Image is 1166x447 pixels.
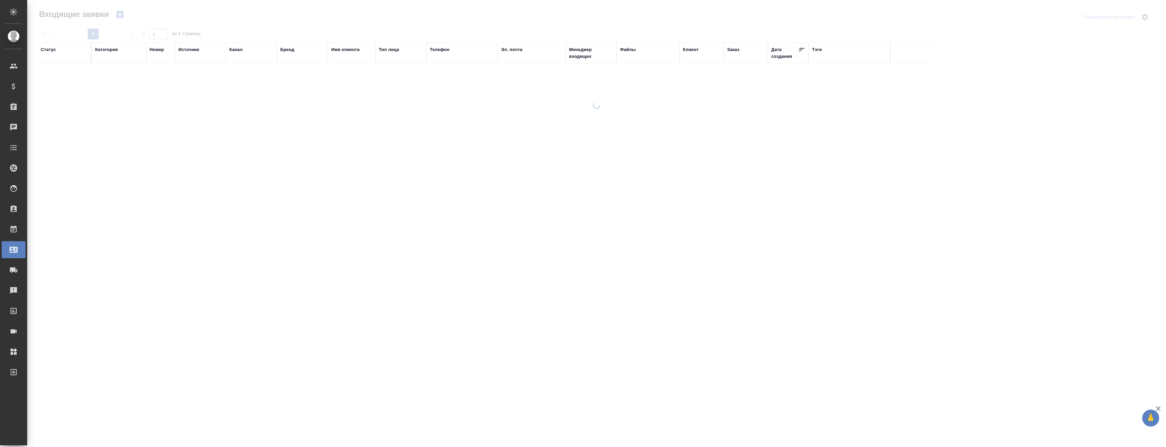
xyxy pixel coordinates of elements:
[569,46,613,60] div: Менеджер входящих
[812,46,822,53] div: Тэги
[229,46,243,53] div: Канал
[727,46,739,53] div: Заказ
[178,46,199,53] div: Источник
[331,46,359,53] div: Имя клиента
[280,46,294,53] div: Бренд
[430,46,449,53] div: Телефон
[1145,411,1156,425] span: 🙏
[95,46,118,53] div: Категория
[379,46,399,53] div: Тип лица
[501,46,522,53] div: Эл. почта
[1142,410,1159,427] button: 🙏
[41,46,56,53] div: Статус
[683,46,699,53] div: Клиент
[149,46,164,53] div: Номер
[620,46,636,53] div: Файлы
[771,46,798,60] div: Дата создания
